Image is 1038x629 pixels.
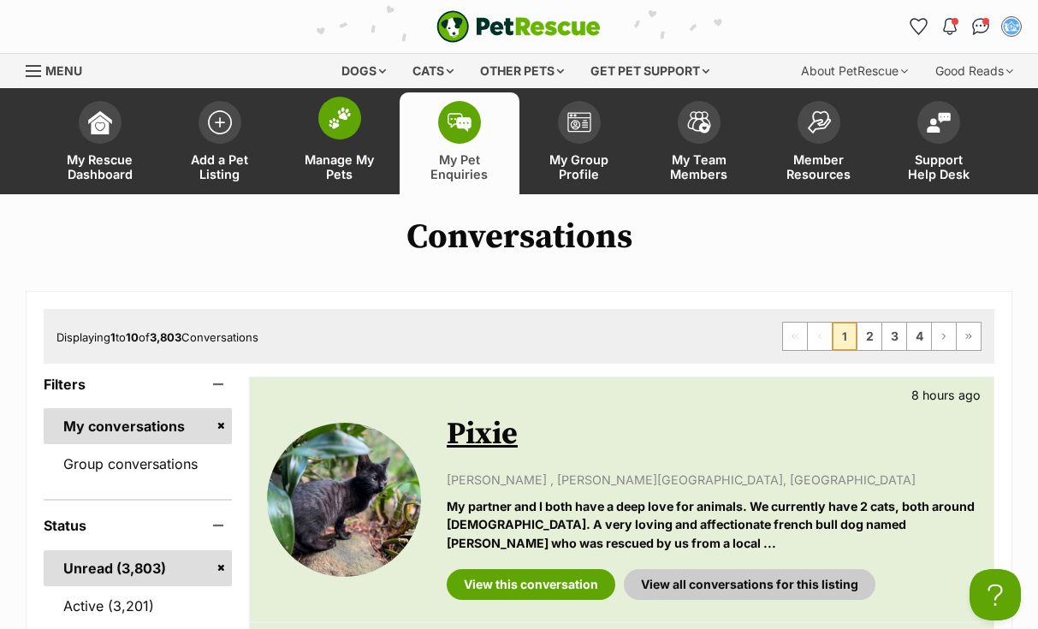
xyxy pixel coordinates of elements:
[624,569,875,600] a: View all conversations for this listing
[932,323,956,350] a: Next page
[301,152,378,181] span: Manage My Pets
[661,152,738,181] span: My Team Members
[807,110,831,134] img: member-resources-icon-8e73f808a243e03378d46382f2149f9095a855e16c252ad45f914b54edf8863c.svg
[905,13,1025,40] ul: Account quick links
[44,550,232,586] a: Unread (3,803)
[448,113,472,132] img: pet-enquiries-icon-7e3ad2cf08bfb03b45e93fb7055b45f3efa6380592205ae92323e6603595dc1f.svg
[44,518,232,533] header: Status
[44,588,232,624] a: Active (3,201)
[88,110,112,134] img: dashboard-icon-eb2f2d2d3e046f16d808141f083e7271f6b2e854fb5c12c21221c1fb7104beca.svg
[780,152,857,181] span: Member Resources
[900,152,977,181] span: Support Help Desk
[967,13,994,40] a: Conversations
[208,110,232,134] img: add-pet-listing-icon-0afa8454b4691262ce3f59096e99ab1cd57d4a30225e0717b998d2c9b9846f56.svg
[110,330,116,344] strong: 1
[789,54,920,88] div: About PetRescue
[567,112,591,133] img: group-profile-icon-3fa3cf56718a62981997c0bc7e787c4b2cf8bcc04b72c1350f741eb67cf2f40e.svg
[447,471,976,489] p: [PERSON_NAME] , [PERSON_NAME][GEOGRAPHIC_DATA], [GEOGRAPHIC_DATA]
[44,446,232,482] a: Group conversations
[639,92,759,194] a: My Team Members
[857,323,881,350] a: Page 2
[44,408,232,444] a: My conversations
[998,13,1025,40] button: My account
[943,18,957,35] img: notifications-46538b983faf8c2785f20acdc204bb7945ddae34d4c08c2a6579f10ce5e182be.svg
[329,54,398,88] div: Dogs
[447,497,976,552] p: My partner and I both have a deep love for animals. We currently have 2 cats, both around [DEMOGR...
[927,112,951,133] img: help-desk-icon-fdf02630f3aa405de69fd3d07c3f3aa587a6932b1a1747fa1d2bba05be0121f9.svg
[160,92,280,194] a: Add a Pet Listing
[400,92,519,194] a: My Pet Enquiries
[447,415,518,454] a: Pixie
[181,152,258,181] span: Add a Pet Listing
[541,152,618,181] span: My Group Profile
[957,323,981,350] a: Last page
[833,323,857,350] span: Page 1
[26,54,94,85] a: Menu
[808,323,832,350] span: Previous page
[687,111,711,134] img: team-members-icon-5396bd8760b3fe7c0b43da4ab00e1e3bb1a5d9ba89233759b79545d2d3fc5d0d.svg
[40,92,160,194] a: My Rescue Dashboard
[783,323,807,350] span: First page
[1003,18,1020,35] img: susan bullen profile pic
[519,92,639,194] a: My Group Profile
[936,13,964,40] button: Notifications
[972,18,990,35] img: chat-41dd97257d64d25036548639549fe6c8038ab92f7586957e7f3b1b290dea8141.svg
[328,107,352,129] img: manage-my-pets-icon-02211641906a0b7f246fdf0571729dbe1e7629f14944591b6c1af311fb30b64b.svg
[759,92,879,194] a: Member Resources
[578,54,721,88] div: Get pet support
[267,423,421,577] img: Pixie
[436,10,601,43] img: logo-e224e6f780fb5917bec1dbf3a21bbac754714ae5b6737aabdf751b685950b380.svg
[56,330,258,344] span: Displaying to of Conversations
[421,152,498,181] span: My Pet Enquiries
[882,323,906,350] a: Page 3
[45,63,82,78] span: Menu
[782,322,982,351] nav: Pagination
[923,54,1025,88] div: Good Reads
[447,569,615,600] a: View this conversation
[44,377,232,392] header: Filters
[126,330,139,344] strong: 10
[907,323,931,350] a: Page 4
[879,92,999,194] a: Support Help Desk
[905,13,933,40] a: Favourites
[150,330,181,344] strong: 3,803
[911,386,981,404] p: 8 hours ago
[970,569,1021,620] iframe: Help Scout Beacon - Open
[280,92,400,194] a: Manage My Pets
[62,152,139,181] span: My Rescue Dashboard
[468,54,576,88] div: Other pets
[436,10,601,43] a: PetRescue
[400,54,466,88] div: Cats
